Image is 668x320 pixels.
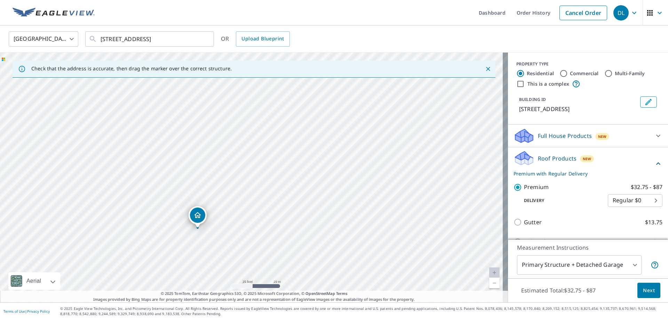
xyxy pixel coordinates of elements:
div: Regular $0 [608,191,662,210]
p: Premium with Regular Delivery [514,170,654,177]
div: Full House ProductsNew [514,127,662,144]
p: © 2025 Eagle View Technologies, Inc. and Pictometry International Corp. All Rights Reserved. Repo... [60,306,665,317]
button: Next [637,283,660,298]
label: Residential [527,70,554,77]
div: OR [221,31,290,47]
label: This is a complex [527,80,569,87]
p: | [3,309,50,313]
button: Edit building 1 [640,96,657,108]
div: [GEOGRAPHIC_DATA] [9,29,78,49]
p: Delivery [514,197,608,204]
a: Cancel Order [559,6,607,20]
div: DL [613,5,629,21]
p: Bid Perfect™ [524,237,558,246]
div: PROPERTY TYPE [516,61,660,67]
span: © 2025 TomTom, Earthstar Geographics SIO, © 2025 Microsoft Corporation, © [161,291,348,297]
img: EV Logo [13,8,95,18]
span: New [583,156,591,162]
span: Next [643,286,655,295]
p: [STREET_ADDRESS] [519,105,637,113]
div: Primary Structure + Detached Garage [517,255,642,275]
p: Estimated Total: $32.75 - $87 [516,283,601,298]
div: Aerial [24,272,43,290]
span: Upload Blueprint [241,34,284,43]
input: Search by address or latitude-longitude [101,29,200,49]
p: BUILDING ID [519,96,546,102]
a: OpenStreetMap [305,291,335,296]
p: Gutter [524,218,542,227]
a: Privacy Policy [27,309,50,314]
label: Multi-Family [615,70,645,77]
span: Your report will include the primary structure and a detached garage if one exists. [651,261,659,269]
p: $32.75 - $87 [631,183,662,192]
p: Measurement Instructions [517,243,659,252]
div: Aerial [8,272,60,290]
a: Upload Blueprint [236,31,289,47]
label: Commercial [570,70,599,77]
a: Current Level 20, Zoom Out [489,278,500,288]
a: Terms of Use [3,309,25,314]
button: Close [484,64,493,73]
p: Roof Products [538,154,576,163]
p: $13.75 [645,218,662,227]
p: $18 [653,237,662,246]
div: Dropped pin, building 1, Residential property, 209 Saint Awdry St Summerville, SC 29485 [189,206,207,228]
div: Roof ProductsNewPremium with Regular Delivery [514,150,662,177]
p: Full House Products [538,132,592,140]
span: New [598,134,607,139]
a: Current Level 20, Zoom In Disabled [489,267,500,278]
a: Terms [336,291,348,296]
p: Check that the address is accurate, then drag the marker over the correct structure. [31,65,232,72]
p: Premium [524,183,549,192]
